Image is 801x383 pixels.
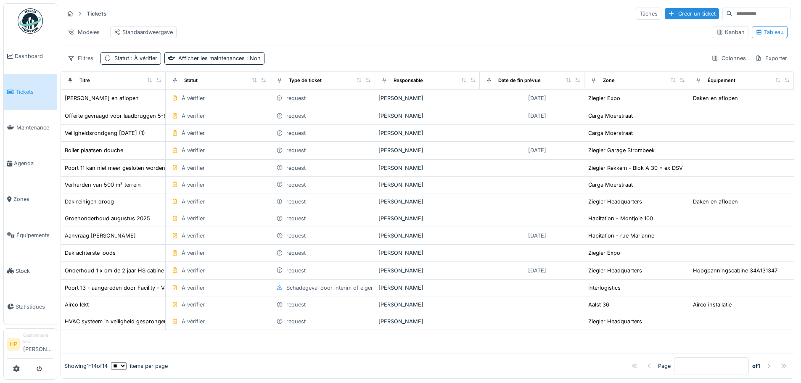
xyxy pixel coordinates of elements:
div: Ziegler Expo [588,249,620,257]
div: Carga Moerstraat [588,129,633,137]
div: Daken en aflopen [693,198,738,206]
div: request [286,198,306,206]
div: À vérifier [182,232,205,240]
div: Offerte gevraagd voor laadbruggen 5-6-12-23 [65,112,184,120]
div: Créer un ticket [665,8,719,19]
div: Veiligheidsrondgang [DATE] (1) [65,129,145,137]
div: Airco lekt [65,301,89,309]
div: request [286,146,306,154]
div: À vérifier [182,317,205,325]
a: Équipements [4,217,57,253]
div: Carga Moerstraat [588,181,633,189]
div: Gestionnaire local [23,332,53,345]
a: Stock [4,253,57,289]
div: À vérifier [182,214,205,222]
div: Ziegler Expo [588,94,620,102]
span: Tickets [16,88,53,96]
div: Interlogistics [588,284,621,292]
a: Dashboard [4,38,57,74]
div: Date de fin prévue [498,77,541,84]
div: À vérifier [182,164,205,172]
img: Badge_color-CXgf-gQk.svg [18,8,43,34]
div: À vérifier [182,112,205,120]
div: Ziegler Rekkem - Blok A 30 = ex DSV [588,164,683,172]
div: [PERSON_NAME] [378,198,476,206]
span: : Non [245,55,261,61]
div: Groenonderhoud augustus 2025 [65,214,150,222]
div: Tableau [756,28,784,36]
div: Aanvraag [PERSON_NAME] [65,232,136,240]
li: [PERSON_NAME] [23,332,53,357]
div: Zone [603,77,615,84]
div: Onderhoud 1 x om de 2 jaar HS cabine Ziegler HQ [65,267,193,275]
div: Tâches [636,8,661,20]
div: [PERSON_NAME] [378,129,476,137]
span: Équipements [16,231,53,239]
span: Statistiques [16,303,53,311]
div: Habitation - rue Marianne [588,232,654,240]
div: Afficher les maintenances [178,54,261,62]
div: items per page [111,362,168,370]
div: Poort 11 kan niet meer gesloten worden [65,164,165,172]
div: Habitation - Montjoie 100 [588,214,653,222]
div: Colonnes [708,52,750,64]
div: request [286,267,306,275]
div: request [286,232,306,240]
span: Agenda [14,159,53,167]
div: Statut [114,54,157,62]
div: [PERSON_NAME] [378,146,476,154]
a: Maintenance [4,110,57,145]
div: À vérifier [182,181,205,189]
div: [DATE] [528,232,546,240]
div: Équipement [708,77,735,84]
div: Dak reinigen droog [65,198,114,206]
div: À vérifier [182,301,205,309]
div: Ziegler Headquarters [588,198,642,206]
span: : À vérifier [129,55,157,61]
div: Carga Moerstraat [588,112,633,120]
div: [PERSON_NAME] en aflopen [65,94,139,102]
div: À vérifier [182,146,205,154]
div: Ziegler Garage Strombeek [588,146,655,154]
div: Standaardweergave [114,28,173,36]
div: Statut [184,77,198,84]
div: Type de ticket [289,77,322,84]
div: Showing 1 - 14 of 14 [64,362,108,370]
div: [DATE] [528,146,546,154]
div: Modèles [64,26,103,38]
div: À vérifier [182,94,205,102]
div: À vérifier [182,284,205,292]
div: Aalst 36 [588,301,609,309]
div: Dak achterste loods [65,249,116,257]
span: Dashboard [15,52,53,60]
div: Verharden van 500 m² terrein [65,181,141,189]
div: À vérifier [182,267,205,275]
div: Responsable [394,77,423,84]
div: [PERSON_NAME] [378,94,476,102]
div: request [286,249,306,257]
a: Agenda [4,145,57,181]
a: Statistiques [4,289,57,325]
div: Ziegler Headquarters [588,267,642,275]
div: request [286,317,306,325]
div: request [286,112,306,120]
div: [PERSON_NAME] [378,164,476,172]
div: [DATE] [528,112,546,120]
div: [PERSON_NAME] [378,112,476,120]
div: request [286,181,306,189]
div: Filtres [64,52,97,64]
div: [DATE] [528,94,546,102]
li: HP [7,338,20,351]
div: Exporter [751,52,791,64]
a: HP Gestionnaire local[PERSON_NAME] [7,332,53,359]
strong: of 1 [752,362,760,370]
div: request [286,164,306,172]
div: [PERSON_NAME] [378,249,476,257]
div: [PERSON_NAME] [378,267,476,275]
div: Page [658,362,671,370]
div: [PERSON_NAME] [378,181,476,189]
div: À vérifier [182,129,205,137]
div: HVAC systeem in veiligheid gesprongen [65,317,167,325]
div: Airco installatie [693,301,732,309]
span: Stock [16,267,53,275]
